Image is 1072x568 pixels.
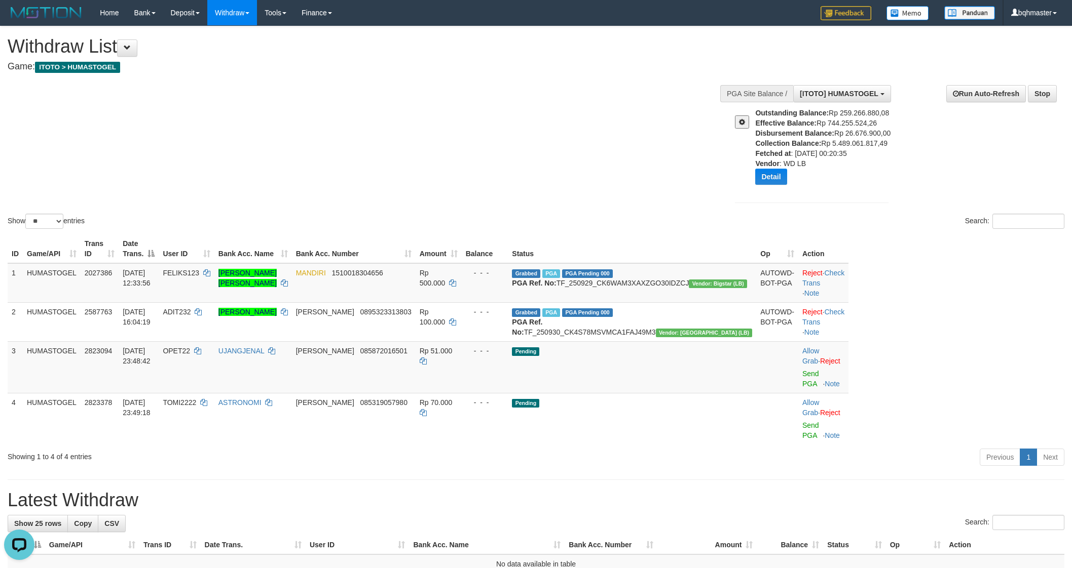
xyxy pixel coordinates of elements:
[512,399,539,408] span: Pending
[820,409,840,417] a: Reject
[74,519,92,528] span: Copy
[420,347,453,355] span: Rp 51.000
[420,398,453,407] span: Rp 70.000
[296,269,326,277] span: MANDIRI
[1020,449,1037,466] a: 1
[8,515,68,532] a: Show 25 rows
[466,307,504,317] div: - - -
[508,234,756,263] th: Status
[23,393,81,444] td: HUMASTOGEL
[98,515,126,532] a: CSV
[756,234,798,263] th: Op: activate to sort column ascending
[756,302,798,341] td: AUTOWD-BOT-PGA
[23,234,81,263] th: Game/API: activate to sort column ascending
[85,398,113,407] span: 2823378
[214,234,292,263] th: Bank Acc. Name: activate to sort column ascending
[802,308,823,316] a: Reject
[35,62,120,73] span: ITOTO > HUMASTOGEL
[755,109,829,117] b: Outstanding Balance:
[1028,85,1057,102] a: Stop
[85,347,113,355] span: 2823094
[656,329,753,337] span: Vendor URL: https://dashboard.q2checkout.com/secure
[163,269,199,277] span: FELIKS123
[798,341,848,393] td: ·
[23,302,81,341] td: HUMASTOGEL
[139,536,201,554] th: Trans ID: activate to sort column ascending
[512,279,556,287] b: PGA Ref. No:
[802,398,820,417] span: ·
[360,308,412,316] span: Copy 0895323313803 to clipboard
[119,234,159,263] th: Date Trans.: activate to sort column descending
[798,234,848,263] th: Action
[163,398,196,407] span: TOMI2222
[67,515,98,532] a: Copy
[657,536,757,554] th: Amount: activate to sort column ascending
[800,90,878,98] span: [ITOTO] HUMASTOGEL
[416,234,462,263] th: Amount: activate to sort column ascending
[123,308,151,326] span: [DATE] 16:04:19
[8,448,439,462] div: Showing 1 to 4 of 4 entries
[802,269,844,287] a: Check Trans
[886,536,945,554] th: Op: activate to sort column ascending
[562,308,613,317] span: PGA Pending
[360,347,408,355] span: Copy 085872016501 to clipboard
[25,214,63,229] select: Showentries
[757,536,823,554] th: Balance: activate to sort column ascending
[756,263,798,303] td: AUTOWD-BOT-PGA
[965,515,1064,530] label: Search:
[992,515,1064,530] input: Search:
[23,263,81,303] td: HUMASTOGEL
[802,398,819,417] a: Allow Grab
[542,269,560,278] span: Marked by bqhpaujal
[508,302,756,341] td: TF_250930_CK4S78MSVMCA1FAJ49M3
[965,214,1064,229] label: Search:
[802,370,819,388] a: Send PGA
[218,308,277,316] a: [PERSON_NAME]
[306,536,410,554] th: User ID: activate to sort column ascending
[104,519,119,528] span: CSV
[755,149,791,157] b: Fetched at
[163,308,191,316] span: ADIT232
[542,308,560,317] span: Marked by bqhmonica
[218,347,265,355] a: UJANGJENAL
[163,347,190,355] span: OPET22
[81,234,119,263] th: Trans ID: activate to sort column ascending
[798,302,848,341] td: · ·
[802,421,819,439] a: Send PGA
[218,398,262,407] a: ASTRONOMI
[946,85,1026,102] a: Run Auto-Refresh
[720,85,793,102] div: PGA Site Balance /
[85,308,113,316] span: 2587763
[466,346,504,356] div: - - -
[14,519,61,528] span: Show 25 rows
[420,308,446,326] span: Rp 100.000
[825,380,840,388] a: Note
[8,234,23,263] th: ID
[980,449,1020,466] a: Previous
[755,129,834,137] b: Disbursement Balance:
[825,431,840,439] a: Note
[296,308,354,316] span: [PERSON_NAME]
[886,6,929,20] img: Button%20Memo.svg
[360,398,408,407] span: Copy 085319057980 to clipboard
[296,398,354,407] span: [PERSON_NAME]
[802,269,823,277] a: Reject
[45,536,139,554] th: Game/API: activate to sort column ascending
[420,269,446,287] span: Rp 500.000
[159,234,214,263] th: User ID: activate to sort column ascending
[331,269,383,277] span: Copy 1510018304656 to clipboard
[8,62,705,72] h4: Game:
[8,341,23,393] td: 3
[804,289,820,297] a: Note
[8,5,85,20] img: MOTION_logo.png
[755,108,896,192] div: Rp 259.266.880,08 Rp 744.255.524,26 Rp 26.676.900,00 Rp 5.489.061.817,49 : [DATE] 00:20:35 : WD LB
[466,268,504,278] div: - - -
[123,269,151,287] span: [DATE] 12:33:56
[992,214,1064,229] input: Search:
[462,234,508,263] th: Balance
[123,398,151,417] span: [DATE] 23:49:18
[565,536,657,554] th: Bank Acc. Number: activate to sort column ascending
[8,36,705,57] h1: Withdraw List
[201,536,306,554] th: Date Trans.: activate to sort column ascending
[755,159,779,168] b: Vendor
